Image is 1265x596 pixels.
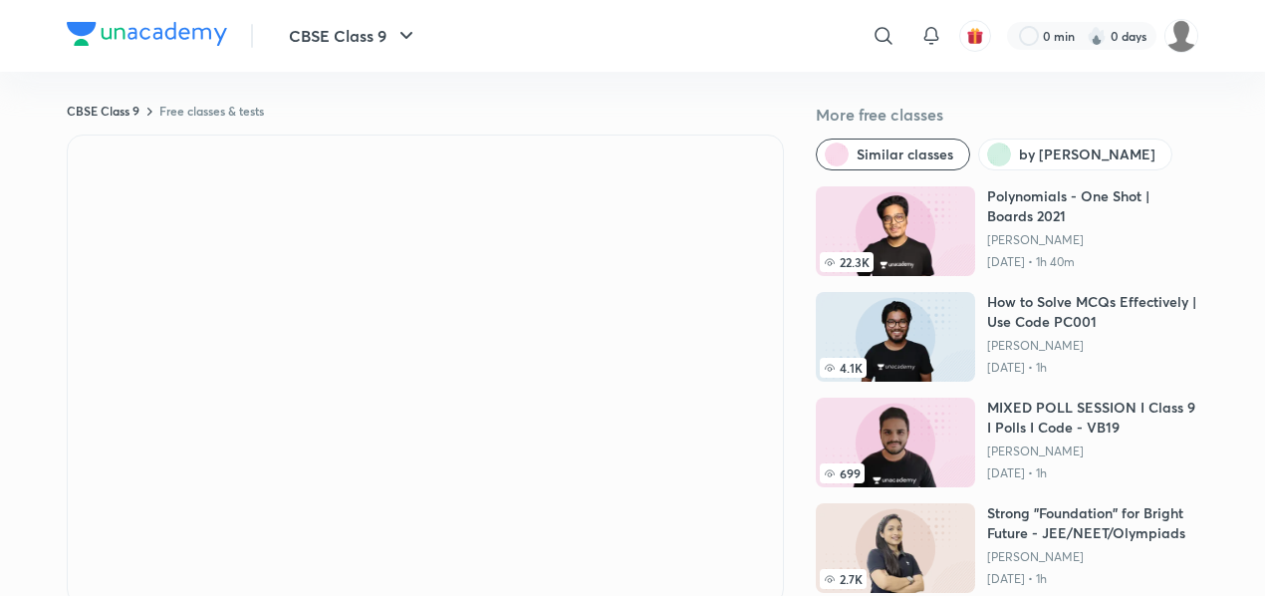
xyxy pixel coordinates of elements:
[820,463,865,483] span: 699
[67,22,227,46] img: Company Logo
[857,145,953,164] span: Similar classes
[820,358,867,378] span: 4.1K
[987,571,1198,587] p: [DATE] • 1h
[277,16,430,56] button: CBSE Class 9
[159,103,264,119] a: Free classes & tests
[820,569,867,589] span: 2.7K
[987,398,1198,438] h6: MIXED POLL SESSION I Class 9 I Polls I Code - VB19
[67,22,227,51] a: Company Logo
[1087,26,1107,46] img: streak
[820,252,874,272] span: 22.3K
[1019,145,1155,164] span: by Md Arif
[1164,19,1198,53] img: preet
[987,232,1198,248] a: [PERSON_NAME]
[67,103,139,119] a: CBSE Class 9
[987,292,1198,332] h6: How to Solve MCQs Effectively | Use Code PC001
[987,186,1198,226] h6: Polynomials - One Shot | Boards 2021
[959,20,991,52] button: avatar
[987,254,1198,270] p: [DATE] • 1h 40m
[987,503,1198,543] h6: Strong "Foundation" for Bright Future - JEE/NEET/Olympiads
[966,27,984,45] img: avatar
[816,103,1198,127] h5: More free classes
[978,139,1172,170] button: by Md Arif
[987,360,1198,376] p: [DATE] • 1h
[987,338,1198,354] a: [PERSON_NAME]
[987,444,1198,459] a: [PERSON_NAME]
[987,465,1198,481] p: [DATE] • 1h
[816,139,970,170] button: Similar classes
[987,549,1198,565] a: [PERSON_NAME]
